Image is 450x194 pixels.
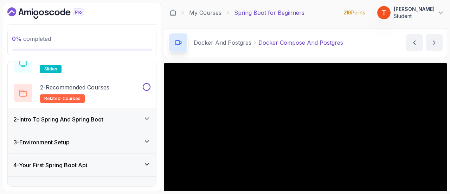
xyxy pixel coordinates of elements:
button: next content [426,34,443,51]
a: Dashboard [7,7,100,19]
span: completed [12,35,51,42]
a: My Courses [189,8,221,17]
img: user profile image [377,6,391,19]
p: [PERSON_NAME] [394,6,435,13]
p: Docker And Postgres [194,38,251,47]
button: 3-Environment Setup [8,131,156,154]
h3: 3 - Environment Setup [13,138,70,146]
p: 2 - Recommended Courses [40,83,109,92]
button: 2-Intro To Spring And Spring Boot [8,108,156,131]
span: 0 % [12,35,22,42]
button: previous content [406,34,423,51]
button: 2-Recommended Coursesrelated-courses [13,83,150,103]
h3: 4 - Your First Spring Boot Api [13,161,87,169]
p: 216 Points [343,9,365,16]
h3: 5 - Define The Model [13,184,67,192]
h3: 2 - Intro To Spring And Spring Boot [13,115,103,124]
a: Dashboard [169,9,176,16]
p: Student [394,13,435,20]
button: user profile image[PERSON_NAME]Student [377,6,444,20]
button: 4-Your First Spring Boot Api [8,154,156,176]
p: Spring Boot for Beginners [234,8,304,17]
p: Docker Compose And Postgres [258,38,343,47]
span: slides [44,66,57,72]
span: related-courses [44,96,81,101]
button: 1-Slidesslides [13,54,150,73]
